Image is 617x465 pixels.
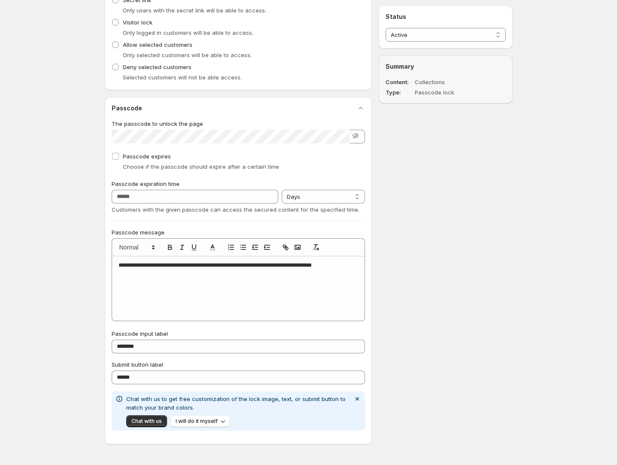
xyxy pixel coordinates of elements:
span: Submit button label [112,361,163,368]
span: The passcode to unlock the page [112,120,203,127]
span: Deny selected customers [123,64,191,70]
dt: Content: [386,78,413,86]
button: Dismiss notification [351,393,363,405]
span: Only users with the secret link will be able to access. [123,7,266,14]
span: Choose if the passcode should expire after a certain time [123,163,279,170]
dd: Passcode lock [415,88,481,97]
span: Chat with us [131,418,162,425]
span: Passcode expires [123,153,171,160]
span: I will do it myself [176,418,218,425]
p: Customers with the given passcode can access the secured content for the specified time. [112,205,365,214]
span: Allow selected customers [123,41,192,48]
p: Passcode message [112,228,365,237]
span: Selected customers will not be able access. [123,74,242,81]
dd: Collections [415,78,481,86]
h2: Status [386,12,505,21]
span: Only logged in customers will be able to access. [123,29,253,36]
span: Only selected customers will be able to access. [123,52,252,58]
p: Passcode expiration time [112,179,365,188]
h2: Summary [386,62,505,71]
h2: Passcode [112,104,142,112]
span: Passcode input label [112,330,168,337]
dt: Type: [386,88,413,97]
button: I will do it myself [170,415,230,427]
button: Chat with us [126,415,167,427]
span: Visitor lock [123,19,152,26]
span: Chat with us to get free customization of the lock image, text, or submit button to match your br... [126,395,346,411]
